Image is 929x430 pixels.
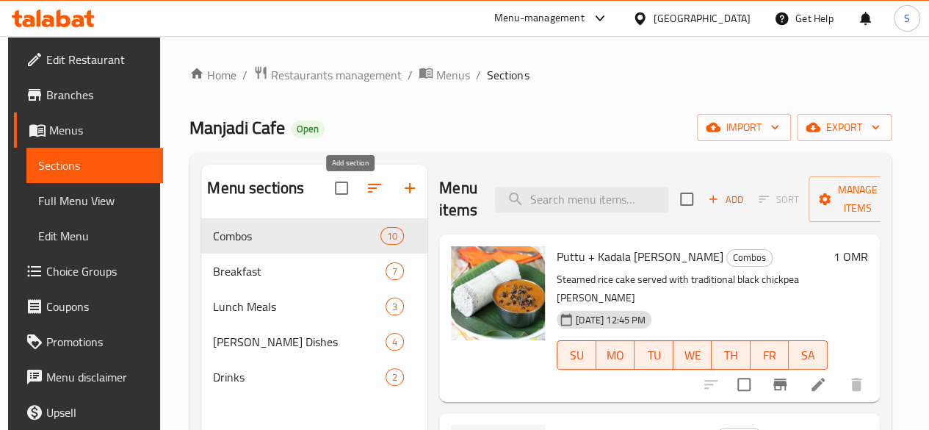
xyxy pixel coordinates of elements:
[904,10,910,26] span: S
[834,246,868,267] h6: 1 OMR
[679,345,706,366] span: WE
[46,86,151,104] span: Branches
[751,340,789,370] button: FR
[789,340,828,370] button: SA
[46,51,151,68] span: Edit Restaurant
[386,300,403,314] span: 3
[494,10,585,27] div: Menu-management
[712,340,751,370] button: TH
[602,345,629,366] span: MO
[570,313,651,327] span: [DATE] 12:45 PM
[717,345,745,366] span: TH
[271,66,402,84] span: Restaurants management
[26,148,163,183] a: Sections
[451,246,545,340] img: Puttu + Kadala Curry
[14,324,163,359] a: Promotions
[557,246,723,268] span: Puttu + Kadala [PERSON_NAME]
[201,324,427,359] div: [PERSON_NAME] Dishes4
[495,187,668,212] input: search
[381,229,403,243] span: 10
[654,10,751,26] div: [GEOGRAPHIC_DATA]
[189,66,236,84] a: Home
[46,262,151,280] span: Choice Groups
[762,367,798,402] button: Branch-specific-item
[14,289,163,324] a: Coupons
[671,184,702,215] span: Select section
[797,114,892,141] button: export
[189,111,285,144] span: Manjadi Cafe
[487,66,529,84] span: Sections
[14,395,163,430] a: Upsell
[26,218,163,254] a: Edit Menu
[242,66,247,84] li: /
[439,177,477,221] h2: Menu items
[46,298,151,315] span: Coupons
[596,340,635,370] button: MO
[839,367,874,402] button: delete
[386,333,404,351] div: items
[207,177,304,199] h2: Menu sections
[386,368,404,386] div: items
[697,114,791,141] button: import
[26,183,163,218] a: Full Menu View
[14,77,163,112] a: Branches
[213,333,386,351] div: Curry Dishes
[14,42,163,77] a: Edit Restaurant
[38,192,151,209] span: Full Menu View
[756,345,784,366] span: FR
[386,335,403,349] span: 4
[702,188,749,211] span: Add item
[563,345,590,366] span: SU
[557,340,596,370] button: SU
[386,370,403,384] span: 2
[809,376,827,393] a: Edit menu item
[386,298,404,315] div: items
[201,212,427,401] nav: Menu sections
[673,340,712,370] button: WE
[709,118,779,137] span: import
[706,191,745,208] span: Add
[727,249,772,266] span: Combos
[46,368,151,386] span: Menu disclaimer
[14,112,163,148] a: Menus
[419,65,470,85] a: Menus
[253,65,402,85] a: Restaurants management
[49,121,151,139] span: Menus
[14,359,163,395] a: Menu disclaimer
[213,227,380,245] span: Combos
[46,404,151,421] span: Upsell
[557,270,828,307] p: Steamed rice cake served with traditional black chickpea [PERSON_NAME]
[38,227,151,245] span: Edit Menu
[476,66,481,84] li: /
[635,340,673,370] button: TU
[201,218,427,254] div: Combos10
[809,176,907,222] button: Manage items
[408,66,413,84] li: /
[201,254,427,289] div: Breakfast7
[213,262,386,280] span: Breakfast
[640,345,668,366] span: TU
[436,66,470,84] span: Menus
[820,181,895,218] span: Manage items
[291,123,325,135] span: Open
[201,289,427,324] div: Lunch Meals3
[189,65,891,85] nav: breadcrumb
[357,171,392,206] span: Sort sections
[795,345,822,366] span: SA
[749,188,809,211] span: Select section first
[213,298,386,315] span: Lunch Meals
[14,254,163,289] a: Choice Groups
[213,368,386,386] span: Drinks
[726,249,773,267] div: Combos
[380,227,404,245] div: items
[213,333,386,351] span: [PERSON_NAME] Dishes
[326,173,357,204] span: Select all sections
[46,333,151,351] span: Promotions
[729,369,759,400] span: Select to update
[386,262,404,280] div: items
[702,188,749,211] button: Add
